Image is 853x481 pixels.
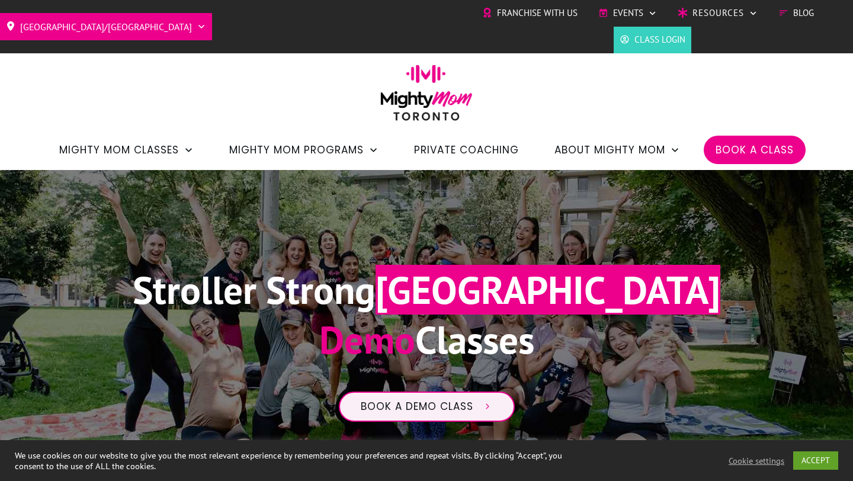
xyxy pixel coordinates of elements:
[229,140,379,160] a: Mighty Mom Programs
[20,17,192,36] span: [GEOGRAPHIC_DATA]/[GEOGRAPHIC_DATA]
[361,400,473,413] span: Book a Demo Class
[778,4,814,22] a: Blog
[598,4,657,22] a: Events
[692,4,744,22] span: Resources
[613,4,643,22] span: Events
[339,392,515,422] a: Book a Demo Class
[59,140,179,160] span: Mighty Mom Classes
[133,265,720,379] h1: Stroller Strong Classes
[678,4,758,22] a: Resources
[554,140,680,160] a: About Mighty Mom
[374,65,479,129] img: mightymom-logo-toronto
[59,140,194,160] a: Mighty Mom Classes
[6,17,206,36] a: [GEOGRAPHIC_DATA]/[GEOGRAPHIC_DATA]
[497,4,578,22] span: Franchise with Us
[229,140,364,160] span: Mighty Mom Programs
[793,451,838,470] a: ACCEPT
[376,265,720,315] span: [GEOGRAPHIC_DATA]
[414,140,519,160] a: Private Coaching
[482,4,578,22] a: Franchise with Us
[15,450,591,472] div: We use cookies on our website to give you the most relevant experience by remembering your prefer...
[716,140,794,160] a: Book a Class
[620,31,685,49] a: Class Login
[319,315,415,364] span: Demo
[729,456,784,466] a: Cookie settings
[554,140,665,160] span: About Mighty Mom
[634,31,685,49] span: Class Login
[793,4,814,22] span: Blog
